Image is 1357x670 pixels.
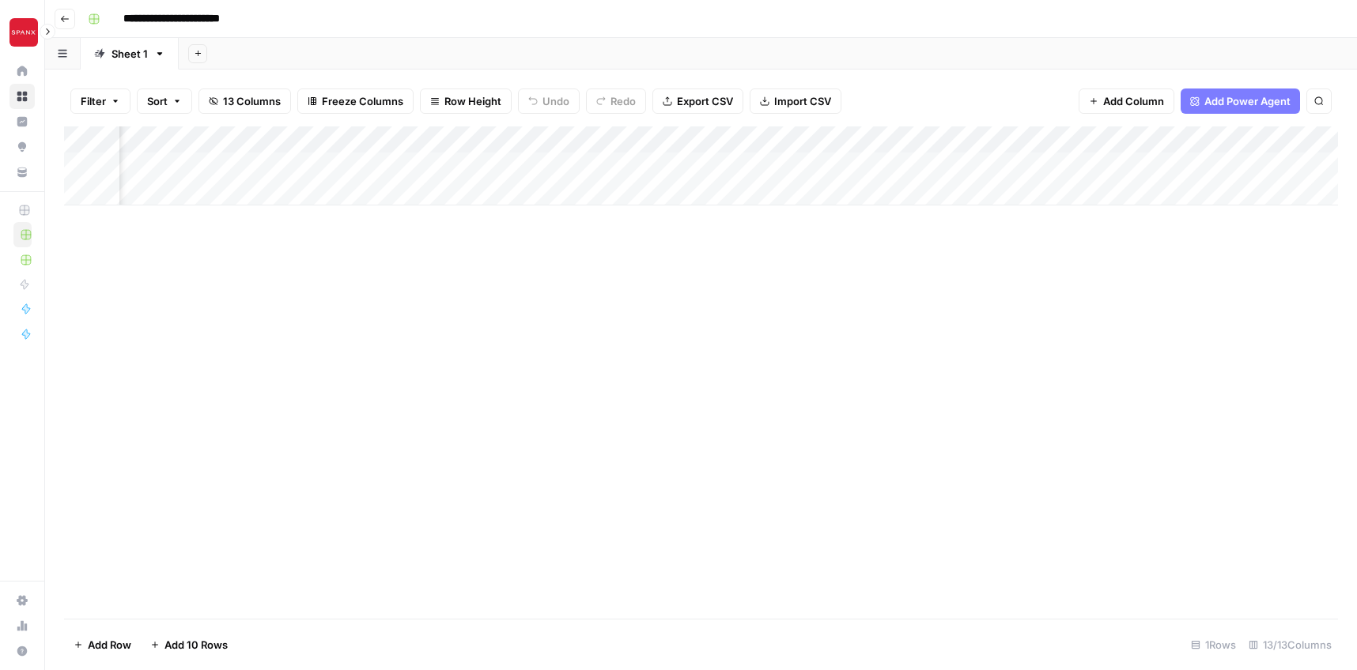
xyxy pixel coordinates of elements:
[88,637,131,653] span: Add Row
[542,93,569,109] span: Undo
[147,93,168,109] span: Sort
[677,93,733,109] span: Export CSV
[610,93,636,109] span: Redo
[1242,632,1338,657] div: 13/13 Columns
[1103,93,1164,109] span: Add Column
[1079,88,1174,114] button: Add Column
[586,88,646,114] button: Redo
[518,88,580,114] button: Undo
[9,109,35,134] a: Insights
[1185,632,1242,657] div: 1 Rows
[81,93,106,109] span: Filter
[9,13,35,52] button: Workspace: Spanx
[141,632,237,657] button: Add 10 Rows
[81,38,179,70] a: Sheet 1
[223,93,281,109] span: 13 Columns
[297,88,414,114] button: Freeze Columns
[9,134,35,160] a: Opportunities
[9,588,35,613] a: Settings
[70,88,130,114] button: Filter
[137,88,192,114] button: Sort
[164,637,228,653] span: Add 10 Rows
[9,58,35,84] a: Home
[750,88,841,114] button: Import CSV
[112,46,148,62] div: Sheet 1
[444,93,501,109] span: Row Height
[1204,93,1291,109] span: Add Power Agent
[774,93,831,109] span: Import CSV
[322,93,403,109] span: Freeze Columns
[9,160,35,185] a: Your Data
[9,18,38,47] img: Spanx Logo
[652,88,743,114] button: Export CSV
[64,632,141,657] button: Add Row
[9,84,35,109] a: Browse
[198,88,291,114] button: 13 Columns
[420,88,512,114] button: Row Height
[1181,88,1300,114] button: Add Power Agent
[9,613,35,638] a: Usage
[9,638,35,664] button: Help + Support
